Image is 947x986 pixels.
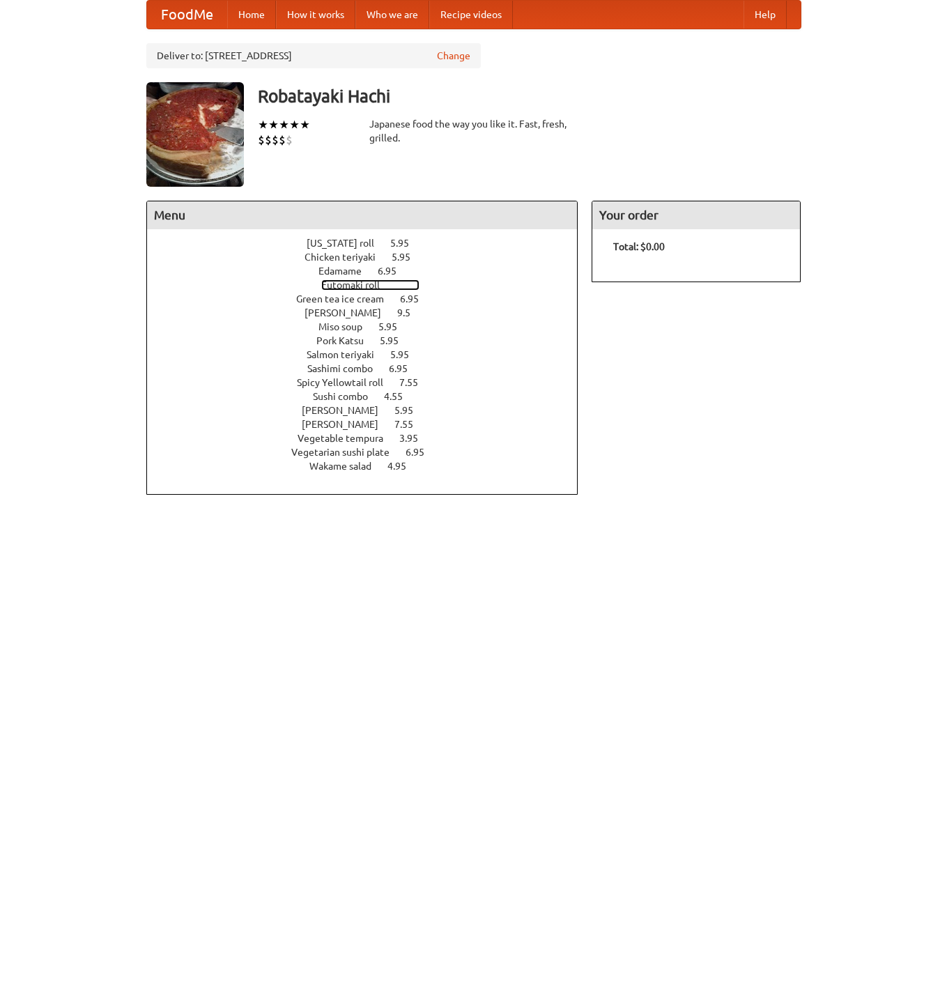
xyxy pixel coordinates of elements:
span: [PERSON_NAME] [305,307,395,318]
b: Total: $0.00 [613,241,665,252]
li: ★ [300,117,310,132]
div: Japanese food the way you like it. Fast, fresh, grilled. [369,117,578,145]
span: 5.95 [390,349,423,360]
span: 7.55 [394,419,427,430]
span: Pork Katsu [316,335,378,346]
li: $ [265,132,272,148]
span: 5.95 [394,405,427,416]
span: Spicy Yellowtail roll [297,377,397,388]
a: Wakame salad 4.95 [309,461,432,472]
div: Deliver to: [STREET_ADDRESS] [146,43,481,68]
a: Change [437,49,470,63]
a: Sashimi combo 6.95 [307,363,433,374]
span: 4.95 [387,461,420,472]
li: ★ [268,117,279,132]
li: ★ [289,117,300,132]
span: Sashimi combo [307,363,387,374]
a: Who we are [355,1,429,29]
span: 5.95 [392,252,424,263]
span: 9.5 [397,307,424,318]
li: $ [279,132,286,148]
li: ★ [258,117,268,132]
li: $ [286,132,293,148]
span: 6.95 [406,447,438,458]
a: [PERSON_NAME] 9.5 [305,307,436,318]
a: Pork Katsu 5.95 [316,335,424,346]
span: 5.95 [380,335,413,346]
a: Spicy Yellowtail roll 7.55 [297,377,444,388]
span: Chicken teriyaki [305,252,390,263]
a: How it works [276,1,355,29]
span: 7.55 [399,377,432,388]
span: Edamame [318,265,376,277]
a: Green tea ice cream 6.95 [296,293,445,305]
span: 5.95 [378,321,411,332]
span: 4.55 [384,391,417,402]
a: Home [227,1,276,29]
img: angular.jpg [146,82,244,187]
h3: Robatayaki Hachi [258,82,801,110]
span: 3.95 [399,433,432,444]
h4: Menu [147,201,578,229]
a: Edamame 6.95 [318,265,422,277]
span: Green tea ice cream [296,293,398,305]
span: [US_STATE] roll [307,238,388,249]
a: [PERSON_NAME] 5.95 [302,405,439,416]
li: $ [258,132,265,148]
a: Sushi combo 4.55 [313,391,429,402]
span: [PERSON_NAME] [302,419,392,430]
span: 5.95 [390,238,423,249]
a: Vegetable tempura 3.95 [298,433,444,444]
a: [US_STATE] roll 5.95 [307,238,435,249]
a: Miso soup 5.95 [318,321,423,332]
li: ★ [279,117,289,132]
span: Wakame salad [309,461,385,472]
h4: Your order [592,201,800,229]
span: Sushi combo [313,391,382,402]
span: Salmon teriyaki [307,349,388,360]
a: Salmon teriyaki 5.95 [307,349,435,360]
span: Futomaki roll [321,279,394,291]
span: 6.95 [400,293,433,305]
span: Vegetable tempura [298,433,397,444]
li: $ [272,132,279,148]
span: Vegetarian sushi plate [291,447,403,458]
a: Help [744,1,787,29]
a: Vegetarian sushi plate 6.95 [291,447,450,458]
a: [PERSON_NAME] 7.55 [302,419,439,430]
span: Miso soup [318,321,376,332]
span: [PERSON_NAME] [302,405,392,416]
a: Recipe videos [429,1,513,29]
span: 6.95 [389,363,422,374]
span: 6.95 [378,265,410,277]
a: Futomaki roll [321,279,419,291]
a: FoodMe [147,1,227,29]
a: Chicken teriyaki 5.95 [305,252,436,263]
